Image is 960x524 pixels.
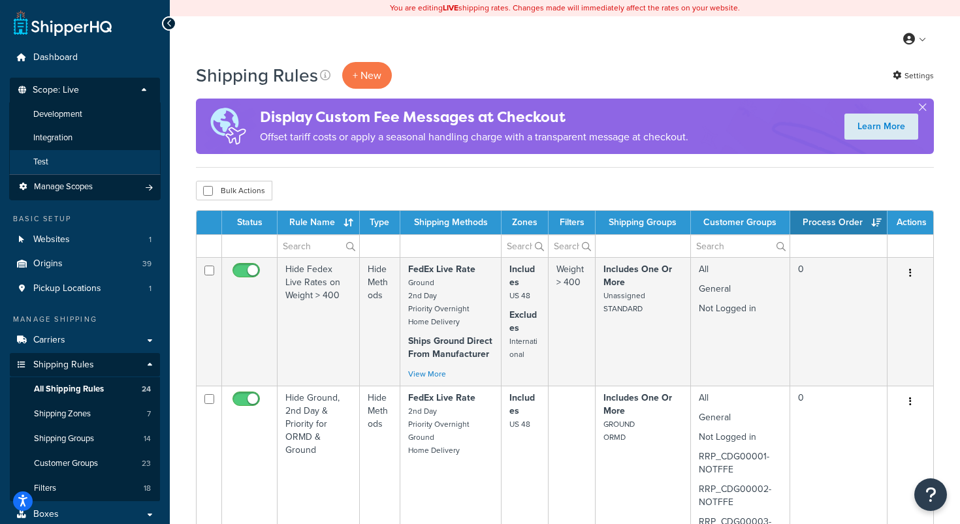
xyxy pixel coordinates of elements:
button: Open Resource Center [914,478,947,511]
span: Customer Groups [34,458,98,469]
th: Zones [502,211,549,234]
b: LIVE [443,2,458,14]
span: All Shipping Rules [34,384,104,395]
th: Customer Groups [691,211,790,234]
span: Shipping Zones [34,408,91,420]
li: All Shipping Rules [10,377,160,401]
strong: Excludes [509,308,537,335]
span: Boxes [33,509,59,520]
strong: Ships Ground Direct From Manufacturer [408,334,492,361]
span: Origins [33,258,63,270]
a: Pickup Locations 1 [10,277,160,301]
span: Shipping Groups [34,433,94,444]
h1: Shipping Rules [196,63,318,88]
small: US 48 [509,418,530,430]
div: Basic Setup [10,213,160,224]
th: Process Order : activate to sort column descending [790,211,888,234]
a: Shipping Groups 14 [10,427,160,451]
span: 1 [149,234,152,245]
p: RRP_CDG00002-NOTFFE [699,483,782,509]
a: View More [408,368,446,380]
a: ShipperHQ Home [14,10,112,36]
strong: FedEx Live Rate [408,391,475,405]
strong: Includes One Or More [603,391,672,418]
span: Filters [34,483,56,494]
small: Unassigned STANDARD [603,290,645,315]
li: Development [9,102,161,127]
th: Status [222,211,278,234]
td: Weight > 400 [549,257,596,386]
input: Search [502,235,548,257]
th: Type [360,211,400,234]
th: Shipping Groups [596,211,691,234]
a: Origins 39 [10,252,160,276]
small: 2nd Day Priority Overnight Ground Home Delivery [408,405,469,456]
li: Shipping Groups [10,427,160,451]
li: Shipping Rules [10,353,160,502]
a: Manage Scopes [16,181,153,193]
strong: Includes One Or More [603,262,672,289]
input: Search [691,235,790,257]
p: Not Logged in [699,302,782,315]
small: International [509,335,537,360]
span: Pickup Locations [33,283,101,294]
li: Customer Groups [10,452,160,476]
span: Carriers [33,335,65,346]
span: 14 [144,433,151,444]
span: 24 [142,384,151,395]
p: + New [342,62,392,89]
input: Search [549,235,595,257]
span: 23 [142,458,151,469]
li: Test [9,150,161,174]
span: 39 [142,258,152,270]
strong: Includes [509,391,535,418]
li: Websites [10,228,160,252]
p: General [699,283,782,296]
p: Not Logged in [699,431,782,444]
span: 7 [147,408,151,420]
input: Search [278,235,359,257]
span: Manage Scopes [34,181,93,193]
span: Scope: Live [33,85,79,96]
li: Filters [10,476,160,501]
span: Websites [33,234,70,245]
td: Hide Methods [360,257,400,386]
strong: Includes [509,262,535,289]
th: Shipping Methods [400,211,502,234]
a: Shipping Rules [10,353,160,377]
p: Offset tariff costs or apply a seasonal handling charge with a transparent message at checkout. [260,128,688,146]
small: GROUND ORMD [603,418,635,443]
a: Websites 1 [10,228,160,252]
li: Shipping Zones [10,402,160,426]
span: Integration [33,132,72,144]
th: Filters [549,211,596,234]
td: Hide Fedex Live Rates on Weight > 400 [278,257,360,386]
th: Rule Name : activate to sort column ascending [278,211,360,234]
span: Development [33,109,82,120]
th: Actions [888,211,933,234]
span: Dashboard [33,52,78,63]
span: Shipping Rules [33,360,94,371]
a: Shipping Zones 7 [10,402,160,426]
p: General [699,411,782,424]
a: Learn More [844,114,918,140]
small: US 48 [509,290,530,301]
li: Origins [10,252,160,276]
small: Ground 2nd Day Priority Overnight Home Delivery [408,277,469,328]
h4: Display Custom Fee Messages at Checkout [260,106,688,128]
a: Customer Groups 23 [10,452,160,476]
button: Bulk Actions [196,181,272,200]
a: Settings [893,67,934,85]
a: Carriers [10,328,160,352]
span: 1 [149,283,152,294]
span: Test [33,157,48,168]
td: 0 [790,257,888,386]
div: Manage Shipping [10,314,160,325]
li: Pickup Locations [10,277,160,301]
a: Dashboard [10,46,160,70]
a: Filters 18 [10,476,160,501]
a: All Shipping Rules 24 [10,377,160,401]
strong: FedEx Live Rate [408,262,475,276]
